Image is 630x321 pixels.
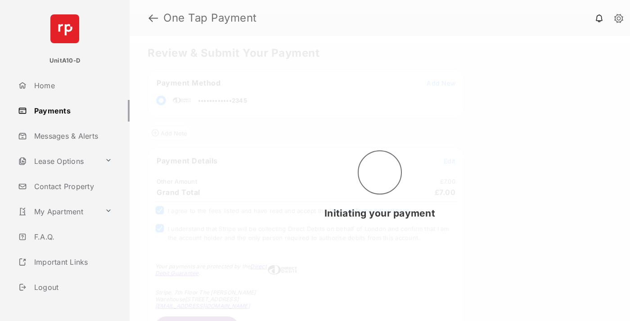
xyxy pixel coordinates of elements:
[163,13,257,23] strong: One Tap Payment
[14,251,116,273] a: Important Links
[14,226,130,248] a: F.A.Q.
[14,125,130,147] a: Messages & Alerts
[50,14,79,43] img: svg+xml;base64,PHN2ZyB4bWxucz0iaHR0cDovL3d3dy53My5vcmcvMjAwMC9zdmciIHdpZHRoPSI2NCIgaGVpZ2h0PSI2NC...
[324,208,435,219] span: Initiating your payment
[14,201,101,222] a: My Apartment
[14,176,130,197] a: Contact Property
[14,100,130,122] a: Payments
[14,150,101,172] a: Lease Options
[14,276,130,298] a: Logout
[14,75,130,96] a: Home
[49,56,80,65] p: UnitA10-D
